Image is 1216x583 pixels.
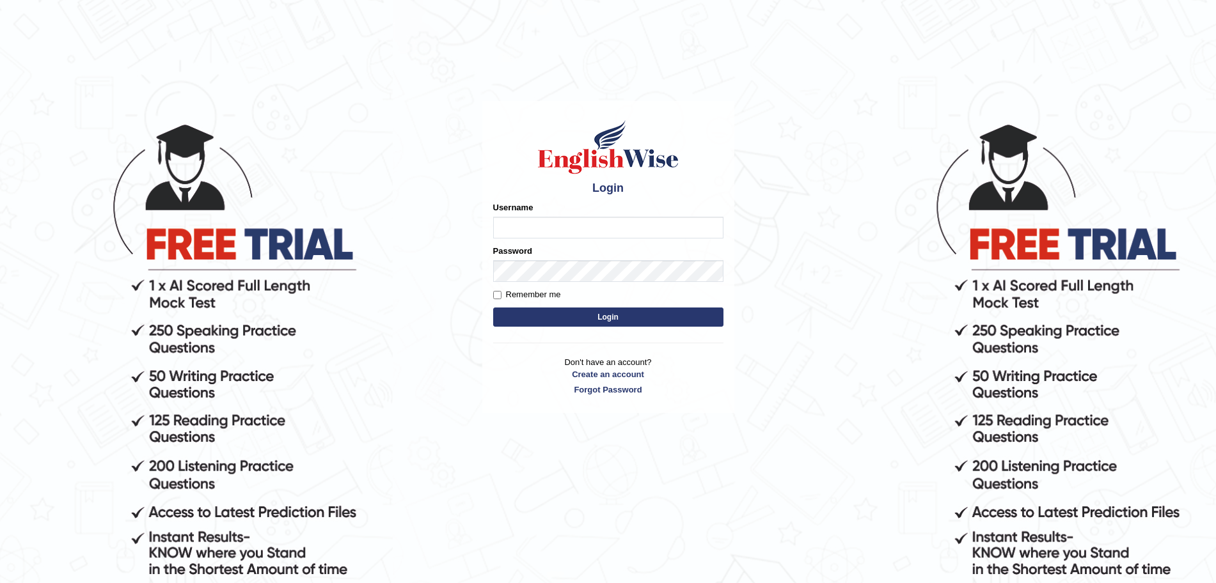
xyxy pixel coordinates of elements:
img: Logo of English Wise sign in for intelligent practice with AI [535,118,681,176]
label: Remember me [493,288,561,301]
p: Don't have an account? [493,356,723,396]
h4: Login [493,182,723,195]
label: Username [493,201,533,214]
input: Remember me [493,291,501,299]
a: Create an account [493,368,723,380]
label: Password [493,245,532,257]
button: Login [493,307,723,327]
a: Forgot Password [493,384,723,396]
